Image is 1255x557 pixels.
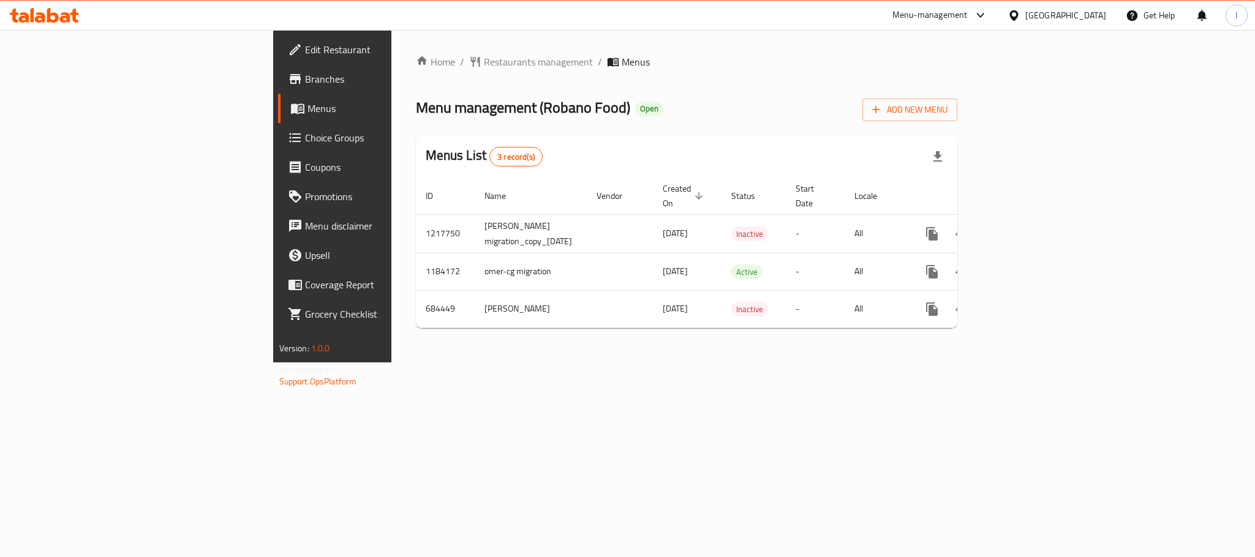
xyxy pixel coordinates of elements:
span: [DATE] [663,263,688,279]
td: [PERSON_NAME] migration_copy_[DATE] [475,214,587,253]
div: Menu-management [892,8,968,23]
td: All [845,253,908,290]
a: Edit Restaurant [278,35,483,64]
span: Status [731,189,771,203]
a: Restaurants management [469,54,593,69]
span: Branches [305,72,473,86]
td: - [786,253,845,290]
span: Active [731,265,763,279]
span: Open [635,103,663,114]
a: Branches [278,64,483,94]
span: Version: [279,340,309,356]
td: omer-cg migration [475,253,587,290]
button: more [918,294,947,324]
button: Change Status [947,219,976,249]
span: [DATE] [663,225,688,241]
span: Restaurants management [484,54,593,69]
a: Upsell [278,241,483,270]
h2: Menus List [426,146,543,166]
span: Grocery Checklist [305,307,473,321]
span: 3 record(s) [490,151,542,163]
span: Get support on: [279,361,336,377]
span: Menu management ( Robano Food ) [416,94,630,121]
button: Add New Menu [862,99,957,121]
span: Upsell [305,248,473,263]
span: Add New Menu [872,102,948,118]
span: Vendor [597,189,638,203]
span: [DATE] [663,301,688,316]
nav: breadcrumb [416,54,958,69]
td: All [845,214,908,253]
span: Coverage Report [305,277,473,292]
td: - [786,214,845,253]
td: [PERSON_NAME] [475,290,587,327]
a: Coverage Report [278,270,483,299]
th: Actions [908,178,1045,215]
span: Coupons [305,160,473,174]
div: Export file [923,142,952,171]
button: more [918,257,947,286]
span: Edit Restaurant [305,42,473,57]
a: Grocery Checklist [278,299,483,329]
a: Support.OpsPlatform [279,373,357,389]
div: Total records count [489,147,543,166]
a: Choice Groups [278,123,483,152]
a: Menus [278,94,483,123]
span: ID [426,189,449,203]
span: Created On [663,181,707,211]
span: Promotions [305,189,473,204]
td: - [786,290,845,327]
div: [GEOGRAPHIC_DATA] [1025,9,1106,22]
span: Menus [622,54,650,69]
a: Coupons [278,152,483,182]
a: Menu disclaimer [278,211,483,241]
button: more [918,219,947,249]
button: Change Status [947,257,976,286]
button: Change Status [947,294,976,324]
span: Inactive [731,302,768,316]
span: 1.0.0 [311,340,330,356]
span: Choice Groups [305,130,473,145]
span: Locale [854,189,893,203]
span: l [1235,9,1237,22]
span: Inactive [731,227,768,241]
table: enhanced table [416,178,1045,328]
span: Name [484,189,522,203]
span: Menu disclaimer [305,219,473,233]
span: Menus [307,101,473,116]
span: Start Date [796,181,830,211]
td: All [845,290,908,327]
li: / [598,54,602,69]
a: Promotions [278,182,483,211]
div: Inactive [731,302,768,316]
div: Open [635,102,663,116]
